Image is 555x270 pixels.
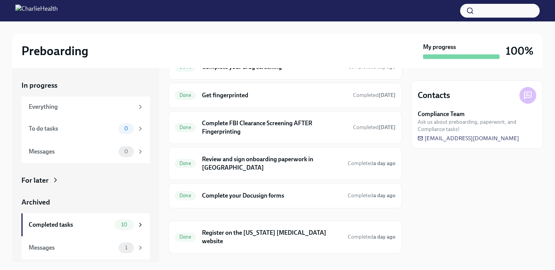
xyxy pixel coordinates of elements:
span: September 3rd, 2025 13:30 [348,233,395,241]
span: Completed [348,160,395,167]
img: CharlieHealth [15,5,58,17]
strong: Compliance Team [418,110,465,118]
a: To do tasks0 [21,117,150,140]
h6: Get fingerprinted [202,91,347,100]
h3: 100% [506,44,534,58]
span: 0 [120,149,133,154]
span: September 3rd, 2025 15:36 [353,92,395,99]
span: Done [175,193,196,198]
a: In progress [21,80,150,90]
span: September 4th, 2025 14:47 [353,124,395,131]
span: Ask us about preboarding, paperwork, and Compliance tasks! [418,118,536,133]
div: Everything [29,103,134,111]
span: 1 [120,245,132,250]
a: DoneComplete your Docusign formsCompleteda day ago [175,190,395,202]
div: For later [21,175,49,185]
strong: [DATE] [379,92,395,98]
a: DoneReview and sign onboarding paperwork in [GEOGRAPHIC_DATA]Completeda day ago [175,154,395,173]
a: [EMAIL_ADDRESS][DOMAIN_NAME] [418,134,519,142]
span: Completed [353,124,395,131]
strong: a day ago [373,234,395,240]
h4: Contacts [418,90,450,101]
div: Messages [29,147,116,156]
span: Done [175,92,196,98]
span: Completed [348,234,395,240]
a: DoneComplete FBI Clearance Screening AFTER FingerprintingCompleted[DATE] [175,118,395,137]
h6: Register on the [US_STATE] [MEDICAL_DATA] website [202,229,342,245]
span: September 3rd, 2025 12:35 [348,160,395,167]
h6: Review and sign onboarding paperwork in [GEOGRAPHIC_DATA] [202,155,342,172]
strong: a day ago [373,192,395,199]
span: 10 [117,222,132,227]
span: Done [175,160,196,166]
a: DoneGet fingerprintedCompleted[DATE] [175,89,395,101]
h2: Preboarding [21,43,88,59]
a: Everything [21,97,150,117]
strong: [DATE] [379,124,395,131]
h6: Complete your Docusign forms [202,191,342,200]
div: To do tasks [29,124,116,133]
strong: My progress [423,43,456,51]
span: Completed [348,192,395,199]
span: Done [175,124,196,130]
span: Done [175,234,196,240]
a: Messages1 [21,236,150,259]
span: 0 [120,126,133,131]
a: Completed tasks10 [21,213,150,236]
div: Messages [29,244,116,252]
strong: a day ago [373,160,395,167]
a: Messages0 [21,140,150,163]
h6: Complete FBI Clearance Screening AFTER Fingerprinting [202,119,347,136]
a: DoneRegister on the [US_STATE] [MEDICAL_DATA] websiteCompleteda day ago [175,227,395,247]
span: September 3rd, 2025 12:41 [348,192,395,199]
a: For later [21,175,150,185]
span: Completed [353,92,395,98]
div: Completed tasks [29,221,112,229]
a: Archived [21,197,150,207]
